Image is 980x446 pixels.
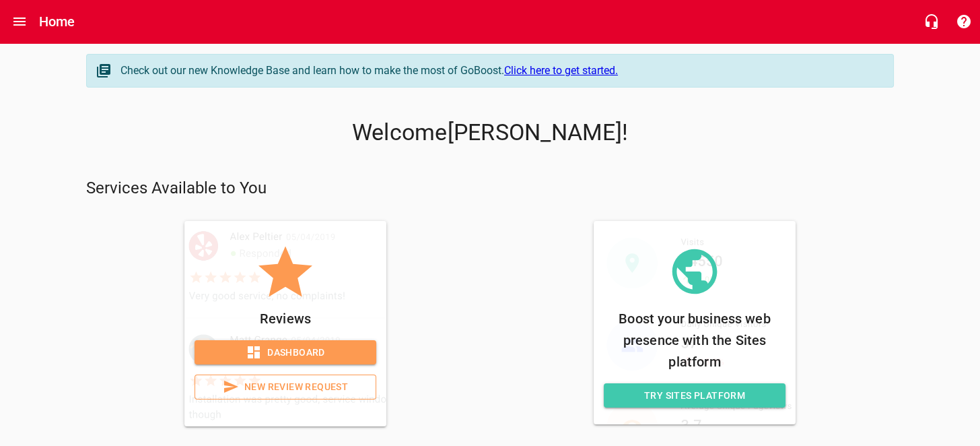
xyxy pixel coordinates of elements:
[206,379,365,395] span: New Review Request
[195,375,376,400] a: New Review Request
[39,11,75,32] h6: Home
[604,308,785,373] p: Boost your business web presence with the Sites platform
[915,5,948,38] button: Live Chat
[195,308,376,329] p: Reviews
[120,63,880,79] div: Check out our new Knowledge Base and learn how to make the most of GoBoost.
[504,64,618,77] a: Click here to get started.
[205,344,365,361] span: Dashboard
[604,383,785,408] a: Try Sites Platform
[195,340,376,365] a: Dashboard
[86,178,894,199] p: Services Available to You
[615,387,775,404] span: Try Sites Platform
[948,5,980,38] button: Support Portal
[86,119,894,146] p: Welcome [PERSON_NAME] !
[3,5,36,38] button: Open drawer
